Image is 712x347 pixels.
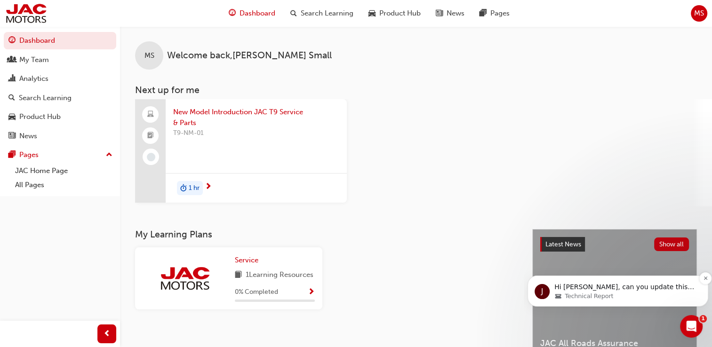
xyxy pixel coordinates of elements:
span: duration-icon [180,182,187,194]
span: up-icon [106,149,112,161]
a: search-iconSearch Learning [283,4,361,23]
span: news-icon [8,132,16,141]
iframe: Intercom notifications message [524,256,712,322]
a: guage-iconDashboard [221,4,283,23]
span: Latest News [545,240,581,248]
span: search-icon [290,8,297,19]
span: laptop-icon [147,109,154,121]
a: News [4,127,116,145]
span: book-icon [235,269,242,281]
div: Search Learning [19,93,72,103]
button: Pages [4,146,116,164]
div: Analytics [19,73,48,84]
button: MS [691,5,707,22]
a: car-iconProduct Hub [361,4,428,23]
h3: Next up for me [120,85,712,95]
span: next-icon [205,183,212,191]
h3: My Learning Plans [135,229,517,240]
span: News [447,8,464,19]
button: Show Progress [308,286,315,298]
button: Show all [654,237,689,251]
span: T9-NM-01 [173,128,339,139]
img: jac-portal [159,266,211,291]
a: JAC Home Page [11,164,116,178]
span: Search Learning [301,8,353,19]
span: pages-icon [8,151,16,159]
span: search-icon [8,94,15,103]
span: New Model Introduction JAC T9 Service & Parts [173,107,339,128]
a: All Pages [11,178,116,192]
a: news-iconNews [428,4,472,23]
span: Show Progress [308,288,315,297]
span: car-icon [8,113,16,121]
div: Product Hub [19,111,61,122]
span: news-icon [436,8,443,19]
a: Dashboard [4,32,116,49]
span: Service [235,256,258,264]
span: guage-icon [229,8,236,19]
span: Welcome back , [PERSON_NAME] Small [167,50,332,61]
span: booktick-icon [147,130,154,142]
span: MS [694,8,704,19]
span: car-icon [368,8,376,19]
span: learningRecordVerb_NONE-icon [147,153,155,161]
div: Pages [19,150,39,160]
a: Product Hub [4,108,116,126]
img: jac-portal [5,3,48,24]
span: 0 % Completed [235,287,278,298]
span: pages-icon [480,8,487,19]
span: chart-icon [8,75,16,83]
a: My Team [4,51,116,69]
span: guage-icon [8,37,16,45]
span: Product Hub [379,8,421,19]
span: 1 [699,315,707,323]
iframe: Intercom live chat [680,315,703,338]
span: people-icon [8,56,16,64]
div: My Team [19,55,49,65]
span: 1 hr [189,183,200,194]
span: Dashboard [240,8,275,19]
div: News [19,131,37,142]
span: MS [144,50,154,61]
a: New Model Introduction JAC T9 Service & PartsT9-NM-01duration-icon1 hr [135,99,347,203]
a: Search Learning [4,89,116,107]
button: DashboardMy TeamAnalyticsSearch LearningProduct HubNews [4,30,116,146]
span: 1 Learning Resources [246,269,313,281]
span: Pages [490,8,510,19]
a: Latest NewsShow all [540,237,689,252]
a: Service [235,255,262,266]
span: prev-icon [104,328,111,340]
a: Analytics [4,70,116,87]
a: pages-iconPages [472,4,517,23]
